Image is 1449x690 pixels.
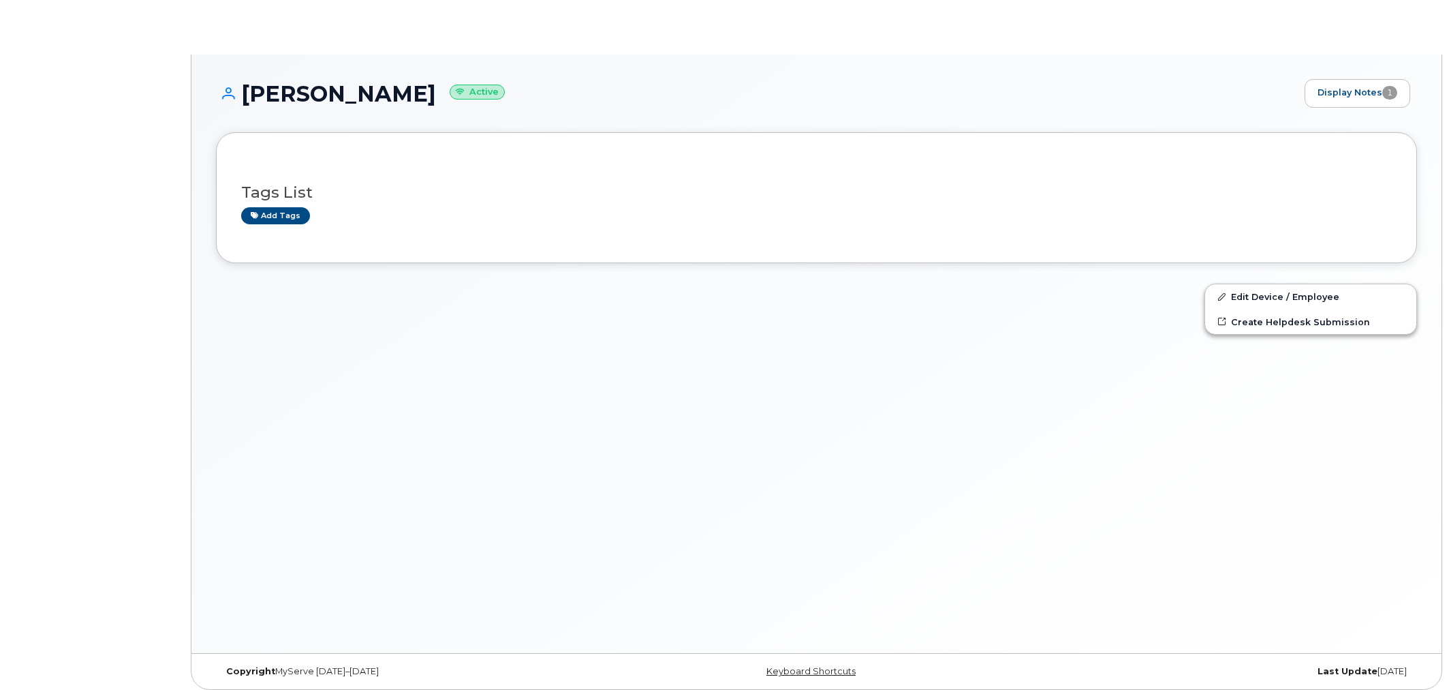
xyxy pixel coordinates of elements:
[1382,86,1397,100] span: 1
[1016,666,1417,677] div: [DATE]
[226,666,275,676] strong: Copyright
[1318,666,1377,676] strong: Last Update
[766,666,856,676] a: Keyboard Shortcuts
[1305,79,1410,108] a: Display Notes1
[450,85,505,100] small: Active
[216,82,1298,106] h1: [PERSON_NAME]
[1205,284,1416,309] a: Edit Device / Employee
[216,666,617,677] div: MyServe [DATE]–[DATE]
[1205,310,1416,334] a: Create Helpdesk Submission
[241,207,310,224] a: Add tags
[241,184,1392,201] h3: Tags List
